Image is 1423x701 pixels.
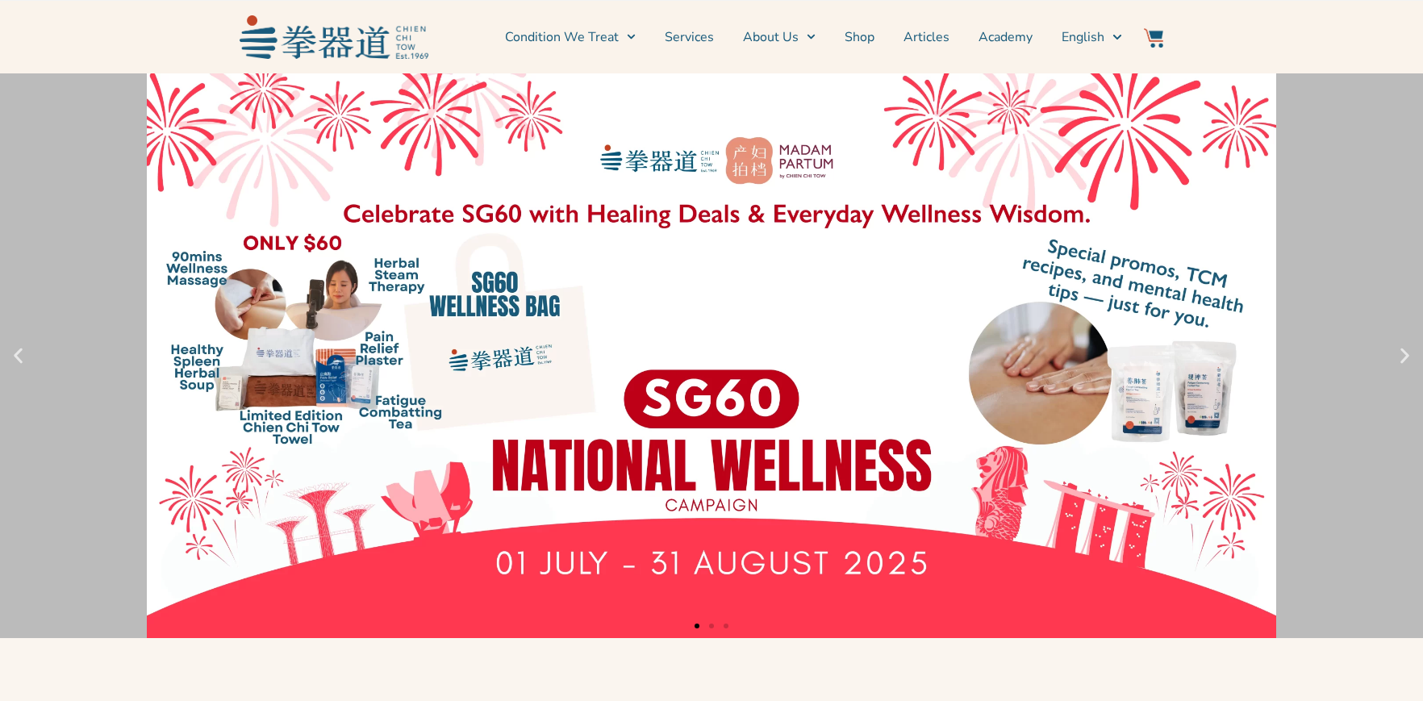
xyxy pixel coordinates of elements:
div: Previous slide [8,346,28,366]
img: Website Icon-03 [1144,28,1163,48]
span: Go to slide 1 [695,624,699,628]
a: English [1062,17,1121,57]
span: Go to slide 2 [709,624,714,628]
span: English [1062,27,1104,47]
a: Shop [845,17,874,57]
a: Services [665,17,714,57]
a: About Us [743,17,816,57]
a: Academy [979,17,1033,57]
a: Articles [903,17,949,57]
div: Next slide [1395,346,1415,366]
span: Go to slide 3 [724,624,728,628]
nav: Menu [436,17,1122,57]
a: Condition We Treat [505,17,636,57]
